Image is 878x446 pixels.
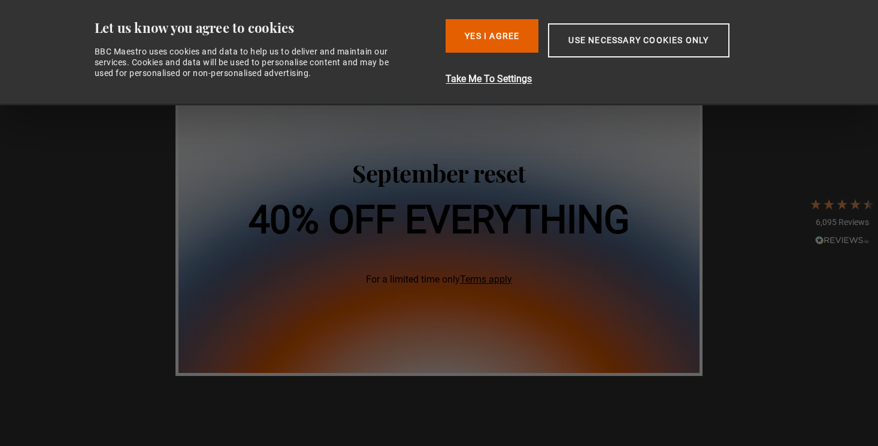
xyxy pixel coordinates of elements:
[809,217,875,229] div: 6,095 Reviews
[95,19,437,37] div: Let us know you agree to cookies
[446,72,792,86] button: Take Me To Settings
[446,19,538,53] button: Yes I Agree
[460,274,512,285] a: Terms apply
[806,189,878,258] div: 6,095 ReviewsRead All Reviews
[178,74,700,373] img: 40% off everything
[815,236,869,244] img: REVIEWS.io
[249,201,630,239] h1: 40% off everything
[95,46,402,79] div: BBC Maestro uses cookies and data to help us to deliver and maintain our services. Cookies and da...
[249,272,630,287] span: For a limited time only
[809,198,875,211] div: 4.7 Stars
[352,157,526,189] span: September reset
[548,23,729,57] button: Use necessary cookies only
[809,234,875,248] div: Read All Reviews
